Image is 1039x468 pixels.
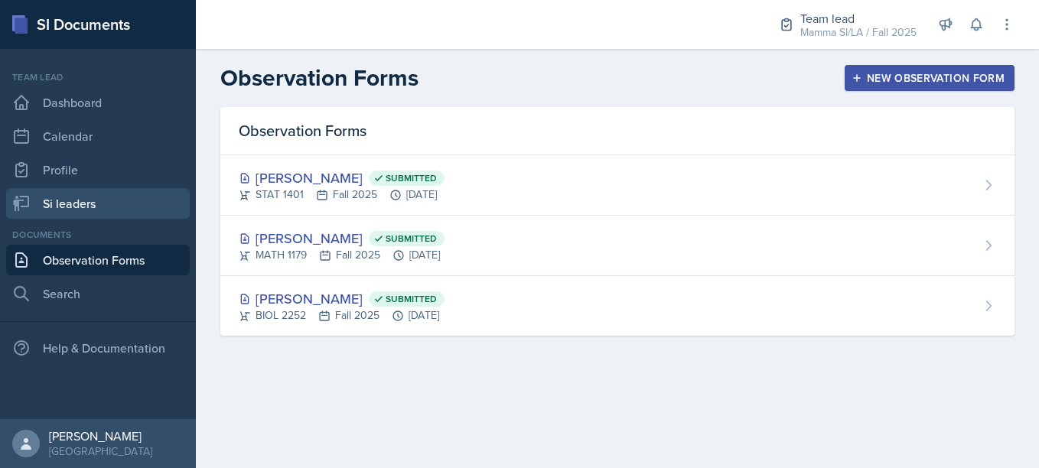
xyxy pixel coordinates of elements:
[220,64,419,92] h2: Observation Forms
[220,107,1015,155] div: Observation Forms
[386,293,437,305] span: Submitted
[6,278,190,309] a: Search
[6,154,190,185] a: Profile
[220,216,1015,276] a: [PERSON_NAME] Submitted MATH 1179Fall 2025[DATE]
[800,24,917,41] div: Mamma SI/LA / Fall 2025
[6,228,190,242] div: Documents
[239,187,445,203] div: STAT 1401 Fall 2025 [DATE]
[800,9,917,28] div: Team lead
[6,70,190,84] div: Team lead
[6,121,190,151] a: Calendar
[49,428,152,444] div: [PERSON_NAME]
[855,72,1005,84] div: New Observation Form
[386,232,437,245] span: Submitted
[845,65,1015,91] button: New Observation Form
[6,188,190,219] a: Si leaders
[386,172,437,184] span: Submitted
[6,245,190,275] a: Observation Forms
[239,307,445,323] div: BIOL 2252 Fall 2025 [DATE]
[239,288,445,309] div: [PERSON_NAME]
[6,87,190,118] a: Dashboard
[239,167,445,188] div: [PERSON_NAME]
[220,276,1015,336] a: [PERSON_NAME] Submitted BIOL 2252Fall 2025[DATE]
[49,444,152,459] div: [GEOGRAPHIC_DATA]
[6,333,190,363] div: Help & Documentation
[239,247,445,263] div: MATH 1179 Fall 2025 [DATE]
[220,155,1015,216] a: [PERSON_NAME] Submitted STAT 1401Fall 2025[DATE]
[239,228,445,249] div: [PERSON_NAME]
